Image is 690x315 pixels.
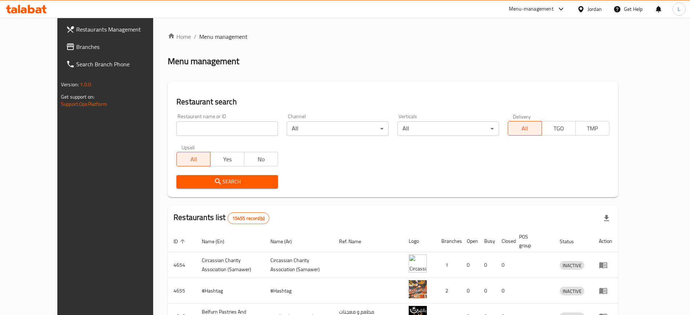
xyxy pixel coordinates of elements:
span: Name (Ar) [270,237,301,246]
td: 4655 [168,278,196,304]
td: ​Circassian ​Charity ​Association​ (Samawer) [196,252,265,278]
th: Logo [403,230,436,252]
span: Status [560,237,583,246]
a: Home [168,32,191,41]
button: No [244,152,278,166]
label: Delivery [513,114,531,119]
label: Upsell [181,145,195,150]
span: Get support on: [61,92,94,101]
span: 1.0.0 [80,80,91,89]
span: Ref. Name [339,237,371,246]
span: No [247,154,275,165]
img: #Hashtag [409,280,427,298]
h2: Menu management [168,55,239,67]
th: Branches [436,230,461,252]
span: ID [173,237,187,246]
div: All [397,121,499,136]
div: Jordan [588,5,602,13]
button: Yes [210,152,244,166]
span: TGO [545,123,573,134]
h2: Restaurant search [176,96,609,107]
div: Export file [598,210,615,227]
a: Search Branch Phone [60,55,172,73]
span: Yes [213,154,241,165]
span: 15455 record(s) [228,215,269,222]
span: L [678,5,680,13]
td: 0 [496,278,513,304]
td: 0 [461,278,478,304]
span: All [180,154,208,165]
a: Branches [60,38,172,55]
td: 0 [478,252,496,278]
span: INACTIVE [560,287,584,295]
div: Menu [599,286,612,295]
div: INACTIVE [560,261,584,270]
th: Closed [496,230,513,252]
td: 4654 [168,252,196,278]
span: Search Branch Phone [76,60,167,69]
div: Menu [599,261,612,269]
span: All [511,123,539,134]
h2: Restaurants list [173,212,269,224]
span: POS group [519,232,545,250]
nav: breadcrumb [168,32,618,41]
li: / [194,32,196,41]
td: 1 [436,252,461,278]
span: Version: [61,80,79,89]
td: #Hashtag [265,278,333,304]
td: #Hashtag [196,278,265,304]
span: TMP [579,123,607,134]
a: Restaurants Management [60,21,172,38]
span: Menu management [199,32,248,41]
div: Menu-management [509,5,554,13]
span: Restaurants Management [76,25,167,34]
button: TGO [542,121,576,136]
th: Open [461,230,478,252]
span: INACTIVE [560,261,584,270]
div: All [287,121,388,136]
img: ​Circassian ​Charity ​Association​ (Samawer) [409,254,427,273]
th: Busy [478,230,496,252]
td: ​Circassian ​Charity ​Association​ (Samawer) [265,252,333,278]
td: 2 [436,278,461,304]
input: Search for restaurant name or ID.. [176,121,278,136]
td: 0 [478,278,496,304]
div: Total records count [228,212,269,224]
td: 0 [461,252,478,278]
span: Branches [76,42,167,51]
th: Action [593,230,618,252]
button: TMP [575,121,609,136]
span: Name (En) [202,237,234,246]
button: All [176,152,211,166]
button: Search [176,175,278,188]
a: Support.OpsPlatform [61,99,107,109]
span: Search [182,177,272,186]
td: 0 [496,252,513,278]
button: All [508,121,542,136]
